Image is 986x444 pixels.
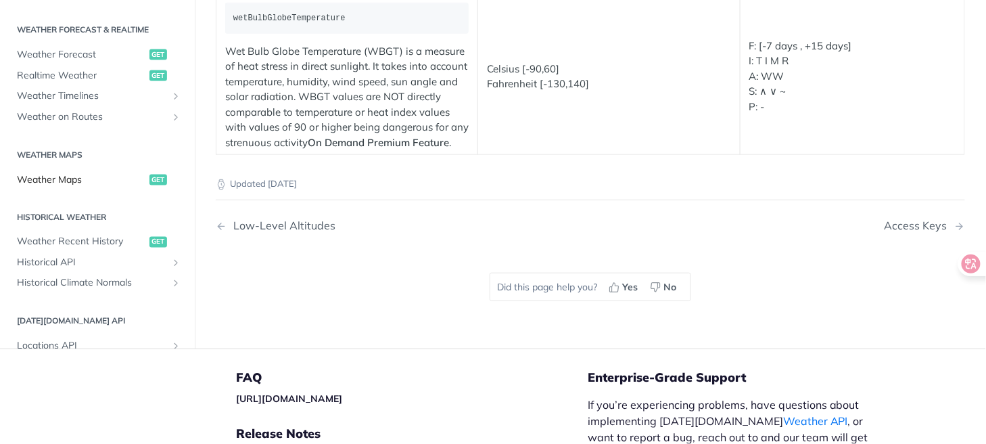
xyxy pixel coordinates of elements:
[149,70,167,81] span: get
[17,48,146,62] span: Weather Forecast
[10,211,185,223] h2: Historical Weather
[663,280,676,294] span: No
[588,370,904,386] h5: Enterprise-Grade Support
[10,273,185,294] a: Historical Climate NormalsShow subpages for Historical Climate Normals
[17,340,167,353] span: Locations API
[236,426,588,442] h5: Release Notes
[170,112,181,123] button: Show subpages for Weather on Routes
[885,219,965,232] a: Next Page: Access Keys
[17,277,167,290] span: Historical Climate Normals
[236,393,342,405] a: [URL][DOMAIN_NAME]
[170,341,181,352] button: Show subpages for Locations API
[10,232,185,252] a: Weather Recent Historyget
[170,278,181,289] button: Show subpages for Historical Climate Normals
[149,49,167,60] span: get
[170,258,181,269] button: Show subpages for Historical API
[885,219,954,232] div: Access Keys
[783,414,848,428] a: Weather API
[10,336,185,357] a: Locations APIShow subpages for Locations API
[149,237,167,248] span: get
[10,87,185,107] a: Weather TimelinesShow subpages for Weather Timelines
[308,136,449,149] strong: On Demand Premium Feature
[622,280,638,294] span: Yes
[10,66,185,86] a: Realtime Weatherget
[17,173,146,187] span: Weather Maps
[233,14,346,23] span: wetBulbGlobeTemperature
[10,170,185,190] a: Weather Mapsget
[10,107,185,127] a: Weather on RoutesShow subpages for Weather on Routes
[645,277,684,297] button: No
[225,44,469,151] p: Wet Bulb Globe Temperature (WBGT) is a measure of heat stress in direct sunlight. It takes into a...
[490,273,691,301] div: Did this page help you?
[17,257,167,270] span: Historical API
[749,39,956,115] p: F: [-7 days , +15 days] I: T I M R A: WW S: ∧ ∨ ~ P: -
[216,206,965,246] nav: Pagination Controls
[149,175,167,185] span: get
[10,149,185,161] h2: Weather Maps
[10,315,185,328] h2: [DATE][DOMAIN_NAME] API
[17,90,167,104] span: Weather Timelines
[17,110,167,124] span: Weather on Routes
[216,177,965,191] p: Updated [DATE]
[487,62,730,92] p: Celsius [-90,60] Fahrenheit [-130,140]
[10,45,185,65] a: Weather Forecastget
[604,277,645,297] button: Yes
[17,236,146,249] span: Weather Recent History
[10,24,185,36] h2: Weather Forecast & realtime
[10,253,185,273] a: Historical APIShow subpages for Historical API
[227,219,335,232] div: Low-Level Altitudes
[216,219,537,232] a: Previous Page: Low-Level Altitudes
[17,69,146,83] span: Realtime Weather
[170,91,181,102] button: Show subpages for Weather Timelines
[236,370,588,386] h5: FAQ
